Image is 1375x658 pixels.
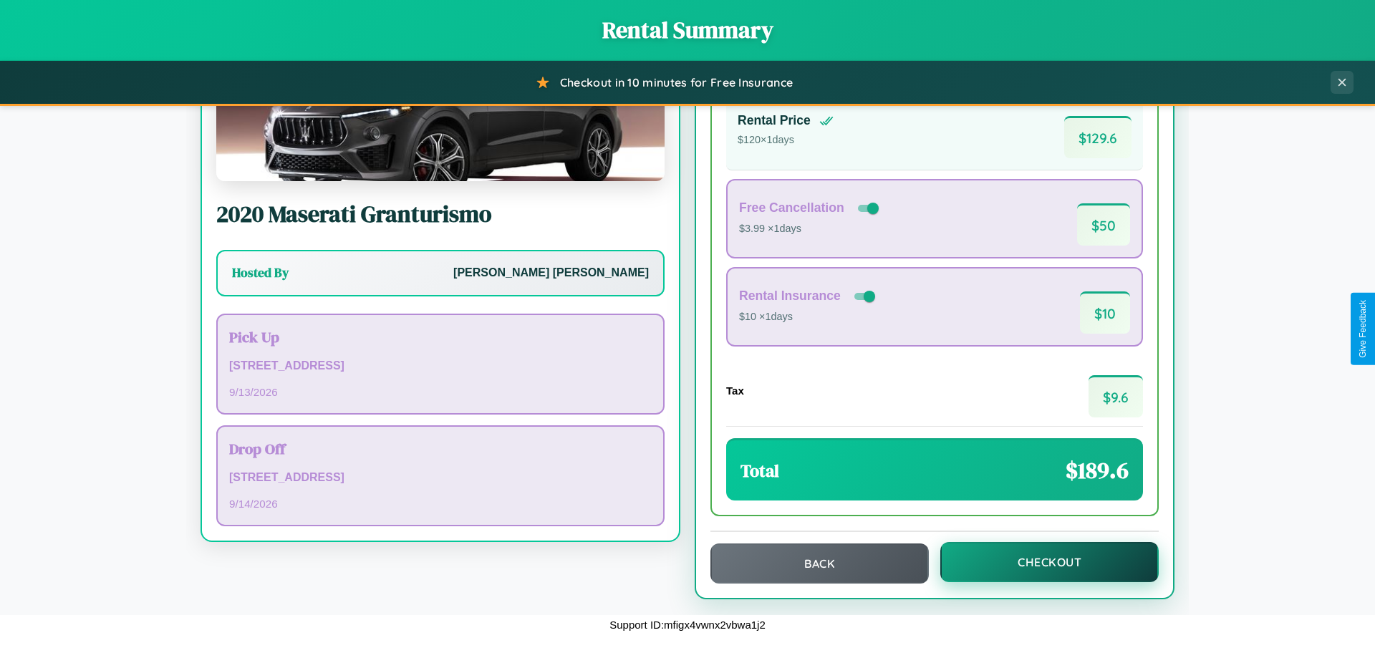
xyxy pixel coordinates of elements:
h3: Total [740,459,779,483]
h3: Pick Up [229,326,652,347]
span: $ 129.6 [1064,116,1132,158]
span: $ 10 [1080,291,1130,334]
span: $ 9.6 [1089,375,1143,417]
h4: Tax [726,384,744,397]
div: Give Feedback [1358,300,1368,358]
h3: Hosted By [232,264,289,281]
h4: Rental Insurance [739,289,841,304]
h1: Rental Summary [14,14,1361,46]
h4: Free Cancellation [739,200,844,216]
img: Maserati Granturismo [216,38,665,181]
p: $3.99 × 1 days [739,220,882,238]
p: 9 / 14 / 2026 [229,494,652,513]
p: [PERSON_NAME] [PERSON_NAME] [453,263,649,284]
p: [STREET_ADDRESS] [229,468,652,488]
p: $ 120 × 1 days [738,131,834,150]
h2: 2020 Maserati Granturismo [216,198,665,230]
p: $10 × 1 days [739,308,878,326]
p: 9 / 13 / 2026 [229,382,652,402]
span: $ 50 [1077,203,1130,246]
span: $ 189.6 [1066,455,1129,486]
h4: Rental Price [738,113,811,128]
p: Support ID: mfigx4vwnx2vbwa1j2 [609,615,766,634]
span: Checkout in 10 minutes for Free Insurance [560,75,793,89]
h3: Drop Off [229,438,652,459]
button: Back [710,543,929,584]
button: Checkout [940,542,1159,582]
p: [STREET_ADDRESS] [229,356,652,377]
